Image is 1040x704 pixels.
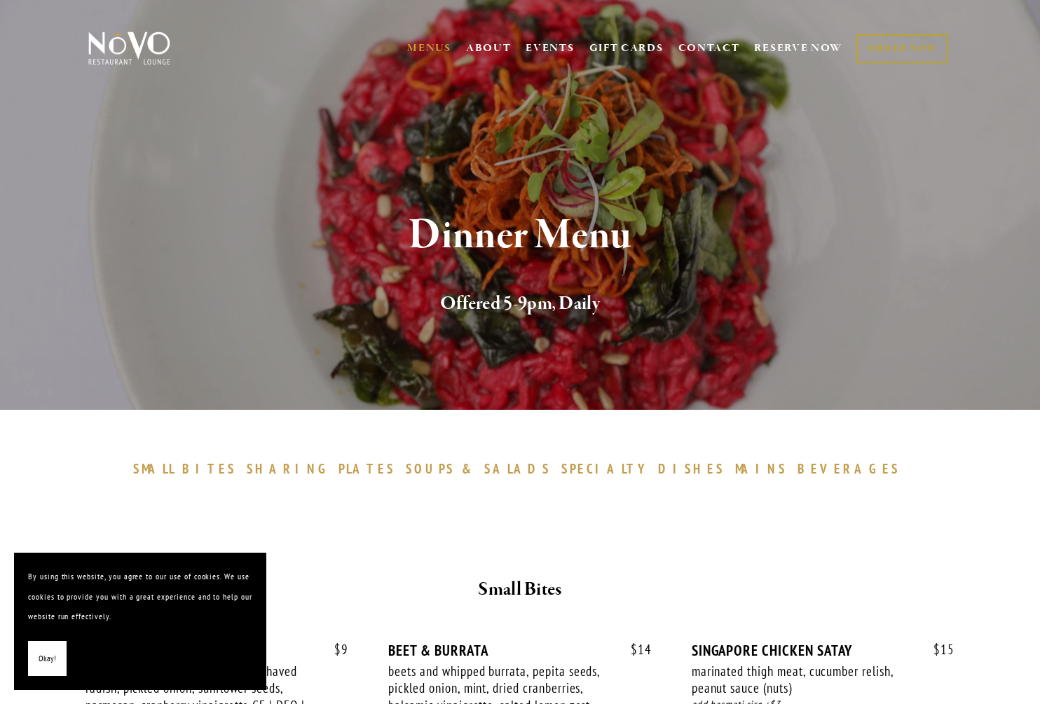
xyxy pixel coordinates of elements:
[111,289,929,319] h2: Offered 5-9pm, Daily
[462,460,477,477] span: &
[320,642,348,658] span: 9
[798,460,900,477] span: BEVERAGES
[247,460,332,477] span: SHARING
[388,642,651,659] div: BEET & BURRATA
[478,577,561,602] strong: Small Bites
[28,567,252,627] p: By using this website, you agree to our use of cookies. We use cookies to provide you with a grea...
[678,35,740,62] a: CONTACT
[798,460,907,477] a: BEVERAGES
[133,460,175,477] span: SMALL
[617,642,652,658] span: 14
[182,460,236,477] span: BITES
[406,460,455,477] span: SOUPS
[754,35,842,62] a: RESERVE NOW
[466,41,512,55] a: ABOUT
[561,460,651,477] span: SPECIALTY
[589,35,664,62] a: GIFT CARDS
[692,642,955,659] div: SINGAPORE CHICKEN SATAY
[338,460,395,477] span: PLATES
[856,34,948,63] a: ORDER NOW
[334,641,341,658] span: $
[692,663,915,697] div: marinated thigh meat, cucumber relish, peanut sauce (nuts)
[484,460,552,477] span: SALADS
[933,641,940,658] span: $
[111,213,929,258] h1: Dinner Menu
[85,31,173,66] img: Novo Restaurant &amp; Lounge
[919,642,955,658] span: 15
[14,553,266,690] section: Cookie banner
[631,641,638,658] span: $
[406,460,558,477] a: SOUPS&SALADS
[735,460,788,477] span: MAINS
[526,41,574,55] a: EVENTS
[247,460,402,477] a: SHARINGPLATES
[735,460,795,477] a: MAINS
[407,41,451,55] a: MENUS
[28,641,67,677] button: Okay!
[561,460,731,477] a: SPECIALTYDISHES
[133,460,243,477] a: SMALLBITES
[658,460,725,477] span: DISHES
[39,649,56,669] span: Okay!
